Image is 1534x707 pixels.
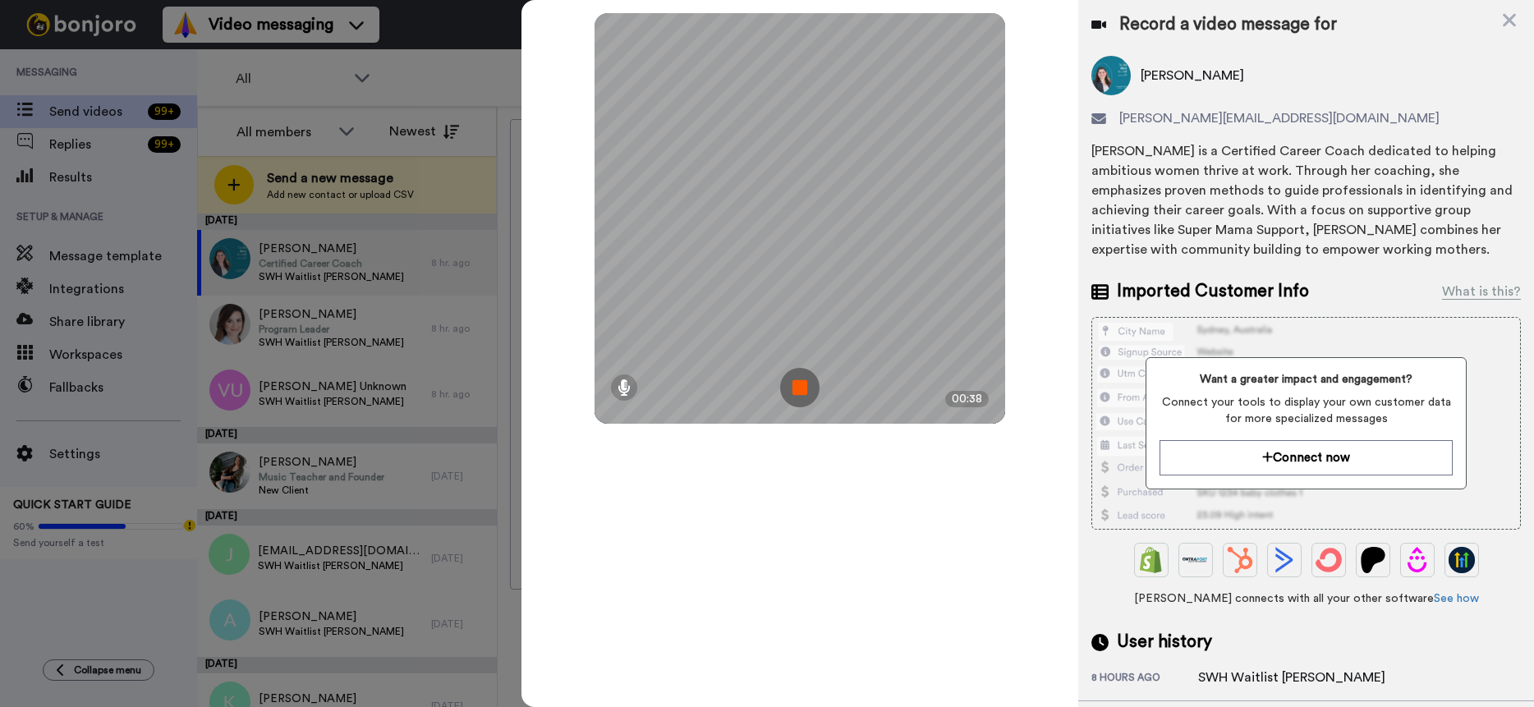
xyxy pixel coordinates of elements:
[1117,279,1309,304] span: Imported Customer Info
[1160,440,1453,475] button: Connect now
[1091,671,1198,687] div: 8 hours ago
[1138,547,1164,573] img: Shopify
[1316,547,1342,573] img: ConvertKit
[1091,590,1521,607] span: [PERSON_NAME] connects with all your other software
[1160,394,1453,427] span: Connect your tools to display your own customer data for more specialized messages
[1449,547,1475,573] img: GoHighLevel
[1442,282,1521,301] div: What is this?
[1434,593,1479,604] a: See how
[1360,547,1386,573] img: Patreon
[1198,668,1385,687] div: SWH Waitlist [PERSON_NAME]
[945,391,989,407] div: 00:38
[780,368,820,407] img: ic_record_stop.svg
[1227,547,1253,573] img: Hubspot
[1117,630,1212,654] span: User history
[1091,141,1521,259] div: [PERSON_NAME] is a Certified Career Coach dedicated to helping ambitious women thrive at work. Th...
[1160,371,1453,388] span: Want a greater impact and engagement?
[1271,547,1297,573] img: ActiveCampaign
[1404,547,1431,573] img: Drip
[1183,547,1209,573] img: Ontraport
[1119,108,1440,128] span: [PERSON_NAME][EMAIL_ADDRESS][DOMAIN_NAME]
